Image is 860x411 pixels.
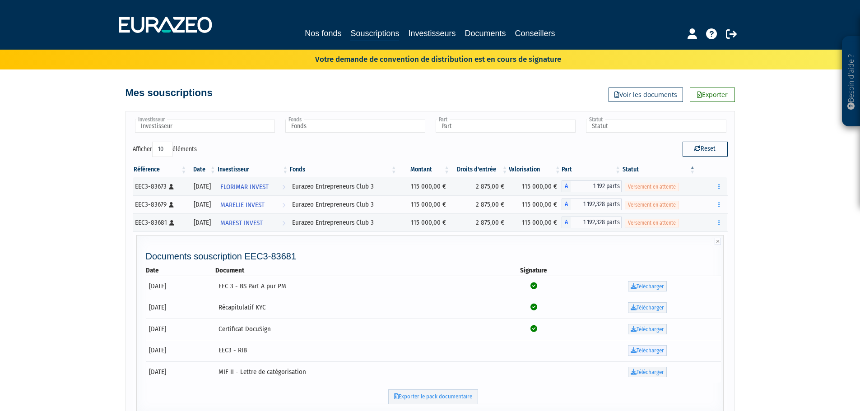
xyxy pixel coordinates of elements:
div: EEC3-83673 [135,182,185,191]
a: Conseillers [515,27,555,40]
th: Montant: activer pour trier la colonne par ordre croissant [398,162,451,177]
div: A - Eurazeo Entrepreneurs Club 3 [562,180,622,192]
p: Besoin d'aide ? [846,41,856,122]
h4: Mes souscriptions [126,88,213,98]
td: 115 000,00 € [509,195,562,213]
a: Investisseurs [408,27,456,40]
span: Versement en attente [625,219,679,227]
td: 115 000,00 € [398,213,451,231]
th: Part: activer pour trier la colonne par ordre croissant [562,162,622,177]
th: Référence : activer pour trier la colonne par ordre croissant [133,162,188,177]
span: 1 192 parts [571,180,622,192]
i: Voir l'investisseur [282,197,285,213]
span: MAREST INVEST [220,215,263,231]
td: [DATE] [146,361,215,383]
td: Récapitulatif KYC [215,297,494,319]
a: Télécharger [628,367,667,378]
span: FLORIMAR INVEST [220,179,269,195]
span: 1 192,328 parts [571,199,622,210]
td: [DATE] [146,319,215,340]
a: Télécharger [628,345,667,356]
i: [Français] Personne physique [169,220,174,226]
a: Souscriptions [350,27,399,41]
i: Voir l'investisseur [282,179,285,195]
a: MARELIE INVEST [217,195,289,213]
td: 2 875,00 € [451,195,508,213]
button: Reset [683,142,728,156]
i: [Français] Personne physique [169,184,174,189]
a: Télécharger [628,302,667,313]
th: Signature [493,266,574,275]
span: A [562,180,571,192]
th: Droits d'entrée: activer pour trier la colonne par ordre croissant [451,162,508,177]
div: A - Eurazeo Entrepreneurs Club 3 [562,199,622,210]
div: Eurazeo Entrepreneurs Club 3 [292,200,395,209]
div: [DATE] [191,218,214,227]
div: [DATE] [191,200,214,209]
a: FLORIMAR INVEST [217,177,289,195]
td: 2 875,00 € [451,213,508,231]
a: Documents [465,27,506,40]
td: [DATE] [146,340,215,361]
td: EEC3 - RIB [215,340,494,361]
th: Document [215,266,494,275]
td: 115 000,00 € [509,213,562,231]
select: Afficheréléments [152,142,172,157]
a: Télécharger [628,281,667,292]
th: Date [146,266,215,275]
td: MIF II - Lettre de catégorisation [215,361,494,383]
a: Télécharger [628,324,667,335]
i: [Français] Personne physique [169,202,174,208]
h4: Documents souscription EEC3-83681 [146,251,721,261]
td: [DATE] [146,276,215,297]
div: EEC3-83679 [135,200,185,209]
div: EEC3-83681 [135,218,185,227]
th: Statut : activer pour trier la colonne par ordre d&eacute;croissant [622,162,696,177]
td: Certificat DocuSign [215,319,494,340]
span: A [562,199,571,210]
a: Exporter le pack documentaire [388,389,478,404]
a: Nos fonds [305,27,341,40]
td: 115 000,00 € [509,177,562,195]
label: Afficher éléments [133,142,197,157]
span: 1 192,328 parts [571,217,622,228]
th: Investisseur: activer pour trier la colonne par ordre croissant [217,162,289,177]
td: EEC 3 - BS Part A pur PM [215,276,494,297]
a: MAREST INVEST [217,213,289,231]
a: Voir les documents [609,88,683,102]
div: Eurazeo Entrepreneurs Club 3 [292,182,395,191]
td: 115 000,00 € [398,195,451,213]
th: Fonds: activer pour trier la colonne par ordre croissant [289,162,398,177]
p: Votre demande de convention de distribution est en cours de signature [289,52,561,65]
a: Exporter [690,88,735,102]
td: 115 000,00 € [398,177,451,195]
div: Eurazeo Entrepreneurs Club 3 [292,218,395,227]
span: Versement en attente [625,201,679,209]
div: A - Eurazeo Entrepreneurs Club 3 [562,217,622,228]
th: Date: activer pour trier la colonne par ordre croissant [188,162,217,177]
th: Valorisation: activer pour trier la colonne par ordre croissant [509,162,562,177]
img: 1732889491-logotype_eurazeo_blanc_rvb.png [119,17,212,33]
div: [DATE] [191,182,214,191]
td: [DATE] [146,297,215,319]
span: Versement en attente [625,183,679,191]
span: A [562,217,571,228]
span: MARELIE INVEST [220,197,265,213]
td: 2 875,00 € [451,177,508,195]
i: Voir l'investisseur [282,215,285,231]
